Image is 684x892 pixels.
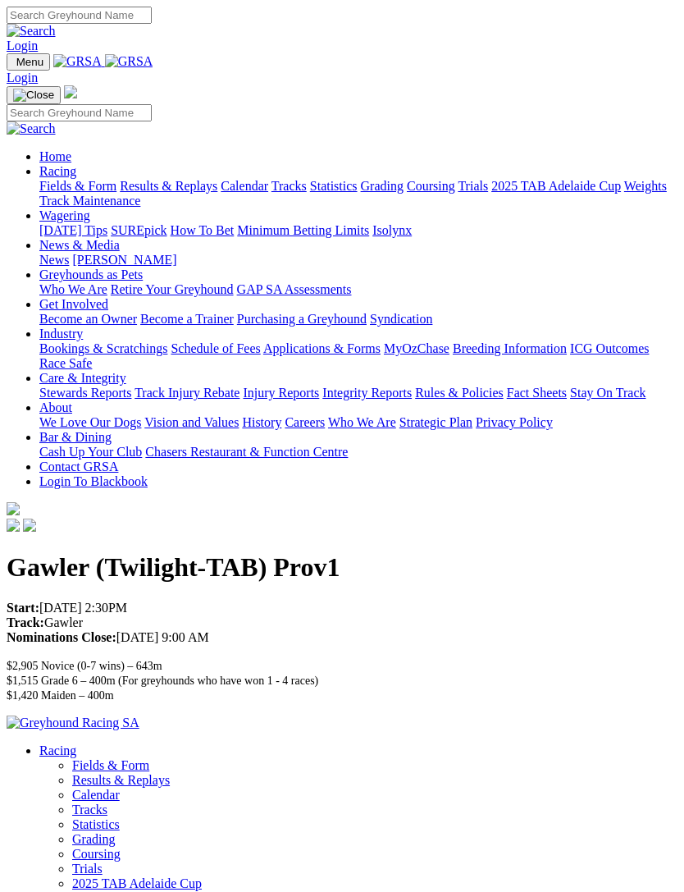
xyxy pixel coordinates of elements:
a: Contact GRSA [39,460,118,473]
img: logo-grsa-white.png [7,502,20,515]
a: Coursing [407,179,455,193]
input: Search [7,104,152,121]
a: Login [7,39,38,53]
a: Tracks [72,803,107,817]
a: Fact Sheets [507,386,567,400]
a: Chasers Restaurant & Function Centre [145,445,348,459]
a: ICG Outcomes [570,341,649,355]
a: Grading [361,179,404,193]
input: Search [7,7,152,24]
a: Statistics [310,179,358,193]
a: Fields & Form [39,179,116,193]
strong: Nominations Close: [7,630,116,644]
a: Who We Are [39,282,107,296]
a: News & Media [39,238,120,252]
a: Vision and Values [144,415,239,429]
a: Get Involved [39,297,108,311]
a: Isolynx [372,223,412,237]
a: Login [7,71,38,85]
a: Racing [39,164,76,178]
a: 2025 TAB Adelaide Cup [491,179,621,193]
div: Bar & Dining [39,445,677,460]
a: We Love Our Dogs [39,415,141,429]
a: Calendar [221,179,268,193]
a: Trials [458,179,488,193]
div: Get Involved [39,312,677,327]
div: News & Media [39,253,677,268]
img: Close [13,89,54,102]
a: SUREpick [111,223,166,237]
img: facebook.svg [7,519,20,532]
a: Statistics [72,817,120,831]
a: Breeding Information [453,341,567,355]
a: Become an Owner [39,312,137,326]
strong: Track: [7,615,44,629]
a: Grading [72,832,115,846]
a: Stay On Track [570,386,645,400]
img: Search [7,121,56,136]
a: Greyhounds as Pets [39,268,143,281]
a: Cash Up Your Club [39,445,142,459]
a: About [39,400,72,414]
img: Search [7,24,56,39]
a: Care & Integrity [39,371,126,385]
a: Schedule of Fees [171,341,260,355]
a: Results & Replays [72,773,170,787]
a: Privacy Policy [476,415,553,429]
a: How To Bet [171,223,235,237]
a: Strategic Plan [399,415,472,429]
a: Minimum Betting Limits [237,223,369,237]
a: Become a Trainer [140,312,234,326]
div: Industry [39,341,677,371]
a: Bar & Dining [39,430,112,444]
div: Racing [39,179,677,208]
img: logo-grsa-white.png [64,85,77,98]
a: Careers [285,415,325,429]
a: Integrity Reports [322,386,412,400]
a: Racing [39,743,76,757]
a: [PERSON_NAME] [72,253,176,267]
a: Who We Are [328,415,396,429]
a: History [242,415,281,429]
button: Toggle navigation [7,86,61,104]
a: [DATE] Tips [39,223,107,237]
a: Industry [39,327,83,341]
a: Rules & Policies [415,386,504,400]
a: Coursing [72,847,121,861]
a: Applications & Forms [263,341,381,355]
a: Retire Your Greyhound [111,282,234,296]
a: Fields & Form [72,758,149,772]
a: Track Maintenance [39,194,140,208]
img: Greyhound Racing SA [7,716,139,730]
a: Race Safe [39,356,92,370]
a: Injury Reports [243,386,319,400]
a: Track Injury Rebate [135,386,239,400]
span: $2,905 Novice (0-7 wins) – 643m $1,515 Grade 6 – 400m (For greyhounds who have won 1 - 4 races) $... [7,660,318,702]
h1: Gawler (Twilight-TAB) Prov1 [7,552,677,583]
a: Calendar [72,788,120,802]
a: Stewards Reports [39,386,131,400]
div: Greyhounds as Pets [39,282,677,297]
a: Purchasing a Greyhound [237,312,367,326]
p: [DATE] 2:30PM Gawler [DATE] 9:00 AM [7,601,677,645]
a: Wagering [39,208,90,222]
img: GRSA [53,54,102,69]
img: GRSA [105,54,153,69]
div: Wagering [39,223,677,238]
a: 2025 TAB Adelaide Cup [72,876,202,890]
a: Results & Replays [120,179,217,193]
a: Trials [72,862,103,876]
button: Toggle navigation [7,53,50,71]
a: Weights [624,179,667,193]
strong: Start: [7,601,39,615]
img: twitter.svg [23,519,36,532]
a: Login To Blackbook [39,474,148,488]
a: Tracks [271,179,307,193]
a: Home [39,149,71,163]
a: News [39,253,69,267]
div: Care & Integrity [39,386,677,400]
a: GAP SA Assessments [237,282,352,296]
a: Bookings & Scratchings [39,341,167,355]
a: MyOzChase [384,341,449,355]
span: Menu [16,56,43,68]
